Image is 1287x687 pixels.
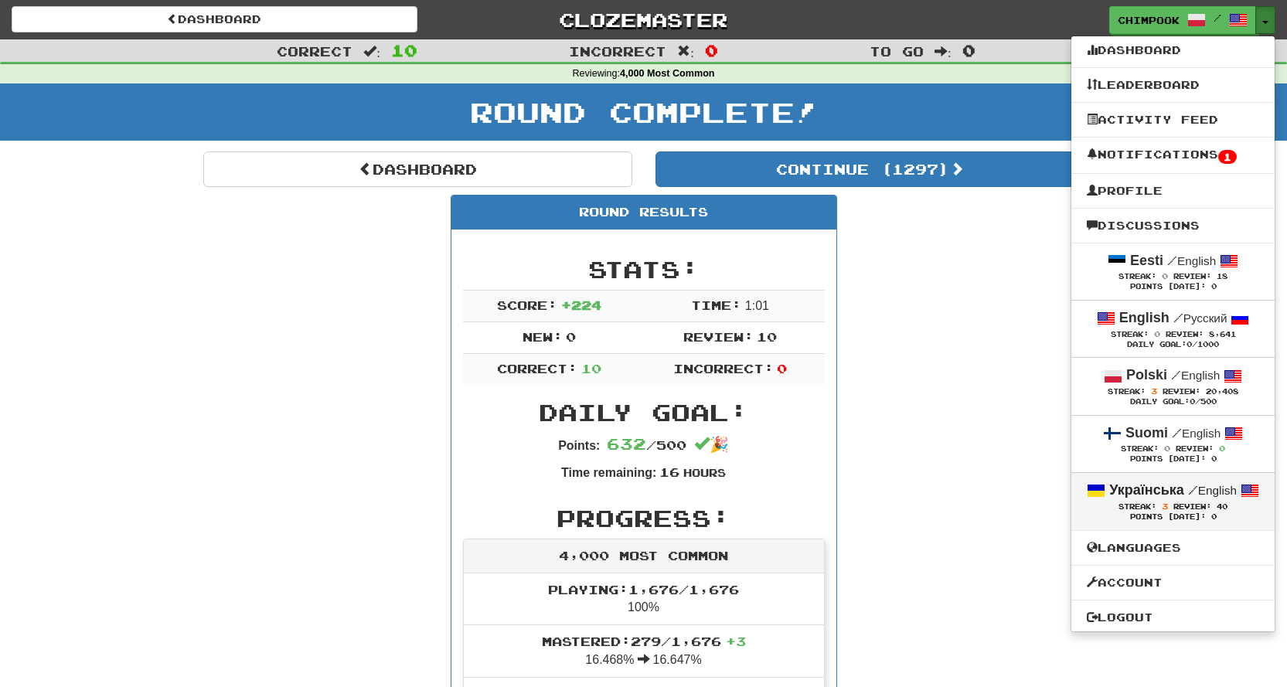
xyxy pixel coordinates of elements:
[1217,502,1227,511] span: 40
[1071,473,1275,529] a: Українська /English Streak: 3 Review: 40 Points [DATE]: 0
[203,151,632,187] a: Dashboard
[1119,310,1170,325] strong: English
[1217,272,1227,281] span: 18
[1071,145,1275,166] a: Notifications1
[1172,426,1182,440] span: /
[683,329,754,344] span: Review:
[673,361,774,376] span: Incorrect:
[962,41,975,60] span: 0
[463,257,825,282] h2: Stats:
[1087,397,1259,407] div: Daily Goal: /500
[1087,340,1259,350] div: Daily Goal: /1000
[745,299,769,312] span: 1 : 0 1
[935,45,952,58] span: :
[777,361,787,376] span: 0
[581,361,601,376] span: 10
[1071,243,1275,300] a: Eesti /English Streak: 0 Review: 18 Points [DATE]: 0
[691,298,741,312] span: Time:
[566,329,576,344] span: 0
[1121,444,1159,453] span: Streak:
[1167,254,1216,267] small: English
[277,43,352,59] span: Correct
[1176,444,1214,453] span: Review:
[1166,330,1204,338] span: Review:
[1071,538,1275,558] a: Languages
[1187,340,1192,349] span: 0
[1164,444,1170,453] span: 0
[620,68,714,79] strong: 4,000 Most Common
[705,41,718,60] span: 0
[1162,502,1168,511] span: 3
[1109,482,1184,498] strong: Українська
[1218,150,1237,164] span: 1
[1108,387,1146,396] span: Streak:
[1071,358,1275,414] a: Polski /English Streak: 3 Review: 20,408 Daily Goal:0/500
[1173,272,1211,281] span: Review:
[1126,367,1167,383] strong: Polski
[1154,329,1160,338] span: 0
[542,634,746,648] span: Mastered: 279 / 1,676
[391,41,417,60] span: 10
[1118,502,1156,511] span: Streak:
[548,582,739,597] span: Playing: 1,676 / 1,676
[694,436,729,453] span: 🎉
[757,329,777,344] span: 10
[1209,330,1236,338] span: 8,641
[1087,454,1259,464] div: Points [DATE]: 0
[1109,6,1256,34] a: chimpook /
[5,97,1282,128] h1: Round Complete!
[1173,502,1211,511] span: Review:
[1071,181,1275,201] a: Profile
[607,434,646,453] span: 632
[464,624,824,678] li: 16.468% 16.647%
[726,634,746,648] span: + 3
[569,43,666,59] span: Incorrect
[363,45,380,58] span: :
[1190,397,1195,406] span: 0
[1118,13,1180,27] span: chimpook
[1130,253,1163,268] strong: Eesti
[1162,271,1168,281] span: 0
[1151,386,1157,396] span: 3
[683,466,726,479] small: Hours
[1071,416,1275,472] a: Suomi /English Streak: 0 Review: 0 Points [DATE]: 0
[1125,425,1168,440] strong: Suomi
[1071,607,1275,627] a: Logout
[558,439,600,452] strong: Points:
[1087,512,1259,522] div: Points [DATE]: 0
[1173,311,1227,325] small: Русский
[463,400,825,425] h2: Daily Goal:
[677,45,694,58] span: :
[1188,484,1237,497] small: English
[561,466,656,479] strong: Time remaining:
[12,6,417,32] a: Dashboard
[1071,75,1275,95] a: Leaderboard
[1118,272,1156,281] span: Streak:
[1173,311,1183,325] span: /
[1071,110,1275,130] a: Activity Feed
[1071,301,1275,357] a: English /Русский Streak: 0 Review: 8,641 Daily Goal:0/1000
[1071,40,1275,60] a: Dashboard
[1171,369,1220,382] small: English
[1188,483,1198,497] span: /
[497,298,557,312] span: Score:
[451,196,836,230] div: Round Results
[1206,387,1238,396] span: 20,408
[1087,282,1259,292] div: Points [DATE]: 0
[464,573,824,626] li: 100%
[1111,330,1149,338] span: Streak:
[1071,573,1275,593] a: Account
[1214,12,1221,23] span: /
[870,43,924,59] span: To go
[1163,387,1200,396] span: Review:
[523,329,563,344] span: New:
[1219,444,1225,453] span: 0
[1172,427,1221,440] small: English
[463,505,825,531] h2: Progress:
[561,298,601,312] span: + 224
[1071,216,1275,236] a: Discussions
[655,151,1084,187] button: Continue (1297)
[607,437,686,452] span: / 500
[659,464,679,479] span: 16
[464,539,824,573] div: 4,000 Most Common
